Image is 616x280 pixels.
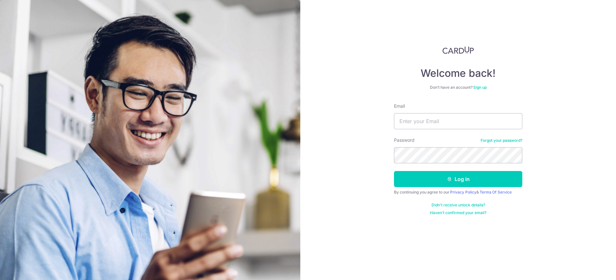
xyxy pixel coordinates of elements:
[394,85,522,90] div: Don’t have an account?
[480,190,512,194] a: Terms Of Service
[473,85,487,90] a: Sign up
[442,46,474,54] img: CardUp Logo
[394,67,522,80] h4: Welcome back!
[394,171,522,187] button: Log in
[394,103,405,109] label: Email
[394,113,522,129] input: Enter your Email
[394,190,522,195] div: By continuing you agree to our &
[394,137,415,143] label: Password
[432,203,485,208] a: Didn't receive unlock details?
[481,138,522,143] a: Forgot your password?
[430,210,486,215] a: Haven't confirmed your email?
[450,190,476,194] a: Privacy Policy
